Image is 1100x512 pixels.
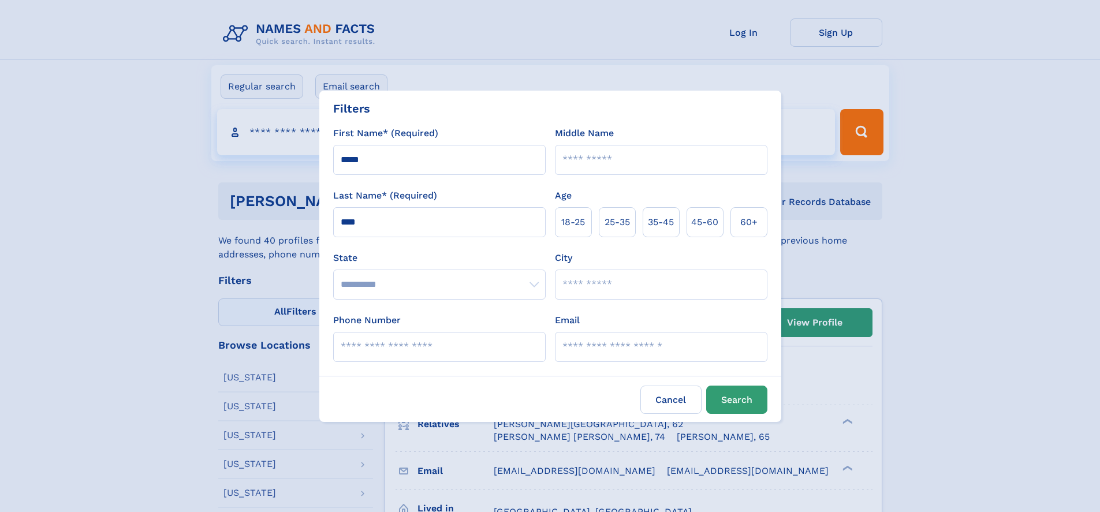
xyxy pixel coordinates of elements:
span: 45‑60 [691,215,718,229]
label: First Name* (Required) [333,126,438,140]
button: Search [706,386,767,414]
label: State [333,251,546,265]
label: Email [555,313,580,327]
label: Middle Name [555,126,614,140]
div: Filters [333,100,370,117]
label: Cancel [640,386,702,414]
label: Last Name* (Required) [333,189,437,203]
label: City [555,251,572,265]
span: 18‑25 [561,215,585,229]
label: Age [555,189,572,203]
span: 35‑45 [648,215,674,229]
label: Phone Number [333,313,401,327]
span: 60+ [740,215,758,229]
span: 25‑35 [605,215,630,229]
